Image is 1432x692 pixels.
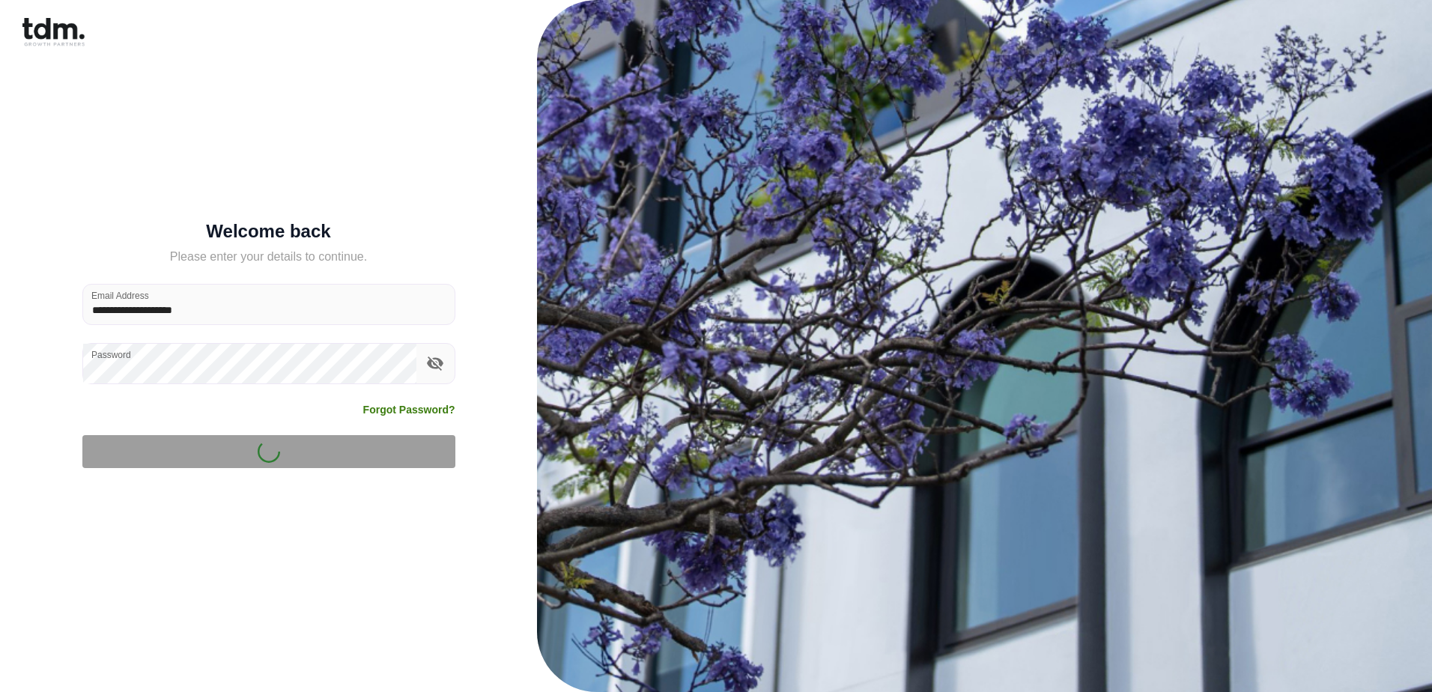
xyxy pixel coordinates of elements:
h5: Please enter your details to continue. [82,248,455,266]
h5: Welcome back [82,224,455,239]
label: Email Address [91,289,149,302]
button: toggle password visibility [422,350,448,376]
a: Forgot Password? [363,402,455,417]
label: Password [91,348,131,361]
